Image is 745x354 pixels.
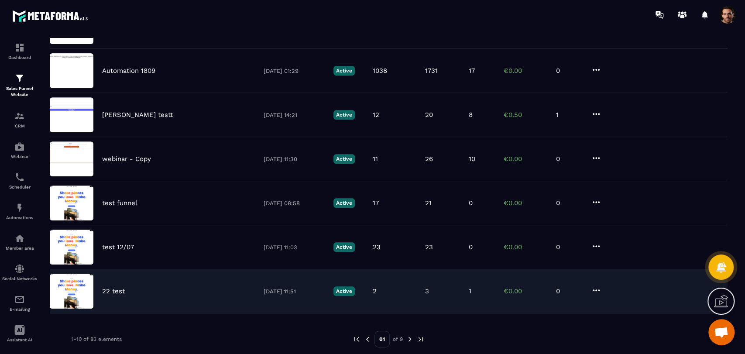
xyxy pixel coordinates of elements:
[264,200,325,206] p: [DATE] 08:58
[2,124,37,128] p: CRM
[373,287,377,295] p: 2
[264,112,325,118] p: [DATE] 14:21
[2,165,37,196] a: schedulerschedulerScheduler
[469,199,473,207] p: 0
[469,67,475,75] p: 17
[14,294,25,305] img: email
[2,307,37,312] p: E-mailing
[708,319,735,345] div: Mở cuộc trò chuyện
[393,336,403,343] p: of 9
[425,111,433,119] p: 20
[353,335,360,343] img: prev
[264,68,325,74] p: [DATE] 01:29
[2,257,37,288] a: social-networksocial-networkSocial Networks
[556,287,582,295] p: 0
[264,288,325,295] p: [DATE] 11:51
[2,66,37,104] a: formationformationSales Funnel Website
[406,335,414,343] img: next
[417,335,425,343] img: next
[50,53,93,88] img: image
[333,154,355,164] p: Active
[469,111,473,119] p: 8
[556,111,582,119] p: 1
[333,66,355,76] p: Active
[556,199,582,207] p: 0
[425,199,432,207] p: 21
[50,141,93,176] img: image
[102,67,155,75] p: Automation 1809
[2,185,37,189] p: Scheduler
[14,203,25,213] img: automations
[469,243,473,251] p: 0
[504,243,547,251] p: €0.00
[50,186,93,220] img: image
[50,97,93,132] img: image
[2,135,37,165] a: automationsautomationsWebinar
[2,154,37,159] p: Webinar
[373,155,378,163] p: 11
[556,243,582,251] p: 0
[14,172,25,182] img: scheduler
[12,8,91,24] img: logo
[2,288,37,318] a: emailemailE-mailing
[264,244,325,251] p: [DATE] 11:03
[333,110,355,120] p: Active
[373,111,379,119] p: 12
[2,318,37,349] a: Assistant AI
[504,155,547,163] p: €0.00
[14,141,25,152] img: automations
[364,335,371,343] img: prev
[102,287,125,295] p: 22 test
[425,243,433,251] p: 23
[72,336,122,342] p: 1-10 of 83 elements
[425,287,429,295] p: 3
[333,242,355,252] p: Active
[556,67,582,75] p: 0
[2,337,37,342] p: Assistant AI
[2,86,37,98] p: Sales Funnel Website
[469,155,475,163] p: 10
[50,230,93,265] img: image
[504,199,547,207] p: €0.00
[102,243,134,251] p: test 12/07
[2,246,37,251] p: Member area
[333,198,355,208] p: Active
[504,111,547,119] p: €0.50
[425,155,433,163] p: 26
[2,276,37,281] p: Social Networks
[333,286,355,296] p: Active
[373,199,379,207] p: 17
[2,36,37,66] a: formationformationDashboard
[50,274,93,309] img: image
[102,199,137,207] p: test funnel
[2,104,37,135] a: formationformationCRM
[2,227,37,257] a: automationsautomationsMember area
[504,67,547,75] p: €0.00
[102,155,151,163] p: webinar - Copy
[373,243,381,251] p: 23
[14,111,25,121] img: formation
[102,111,173,119] p: [PERSON_NAME] testt
[425,67,438,75] p: 1731
[556,155,582,163] p: 0
[264,156,325,162] p: [DATE] 11:30
[14,233,25,244] img: automations
[2,196,37,227] a: automationsautomationsAutomations
[2,55,37,60] p: Dashboard
[14,264,25,274] img: social-network
[14,42,25,53] img: formation
[373,67,387,75] p: 1038
[2,215,37,220] p: Automations
[14,73,25,83] img: formation
[374,331,390,347] p: 01
[504,287,547,295] p: €0.00
[469,287,471,295] p: 1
